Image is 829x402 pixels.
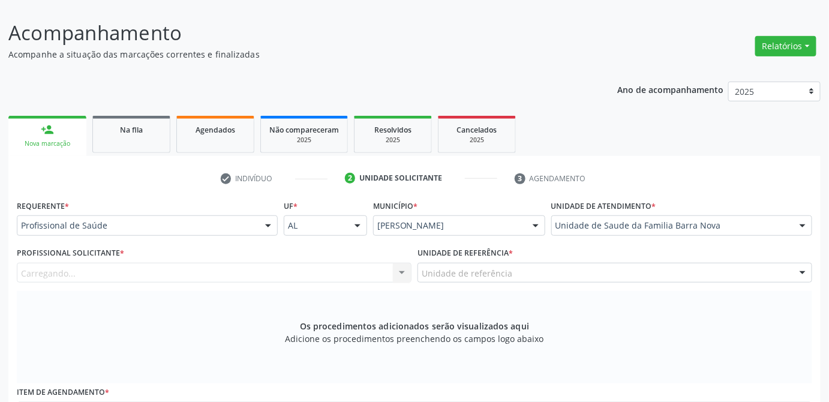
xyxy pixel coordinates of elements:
p: Ano de acompanhamento [618,82,724,97]
label: Unidade de referência [417,244,513,263]
div: 2025 [269,136,339,145]
span: Unidade de Saude da Familia Barra Nova [555,220,788,232]
span: Resolvidos [374,125,412,135]
span: Adicione os procedimentos preenchendo os campos logo abaixo [286,332,544,345]
span: Não compareceram [269,125,339,135]
span: Profissional de Saúde [21,220,253,232]
button: Relatórios [755,36,816,56]
label: UF [284,197,298,215]
label: Profissional Solicitante [17,244,124,263]
div: Unidade solicitante [359,173,442,184]
div: Nova marcação [17,139,78,148]
span: Os procedimentos adicionados serão visualizados aqui [300,320,529,332]
span: AL [288,220,342,232]
span: Unidade de referência [422,267,512,280]
p: Acompanhamento [8,18,577,48]
label: Item de agendamento [17,383,109,402]
span: [PERSON_NAME] [377,220,521,232]
div: 2025 [447,136,507,145]
label: Unidade de atendimento [551,197,656,215]
span: Agendados [196,125,235,135]
label: Município [373,197,418,215]
span: Cancelados [457,125,497,135]
span: Na fila [120,125,143,135]
div: 2 [345,173,356,184]
label: Requerente [17,197,69,215]
p: Acompanhe a situação das marcações correntes e finalizadas [8,48,577,61]
div: 2025 [363,136,423,145]
div: person_add [41,123,54,136]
